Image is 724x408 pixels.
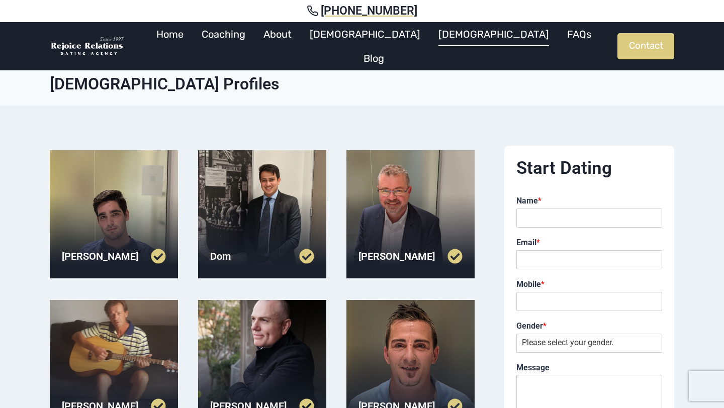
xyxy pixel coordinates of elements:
label: Mobile [516,279,662,290]
h2: Start Dating [516,158,662,179]
a: About [254,22,301,46]
label: Name [516,196,662,207]
a: [DEMOGRAPHIC_DATA] [301,22,429,46]
a: Home [147,22,193,46]
label: Message [516,363,662,373]
input: Mobile [516,292,662,311]
nav: Primary Navigation [130,22,617,70]
img: Rejoice Relations [50,36,125,57]
label: Email [516,238,662,248]
a: FAQs [558,22,600,46]
label: Gender [516,321,662,332]
a: Coaching [193,22,254,46]
a: [DEMOGRAPHIC_DATA] [429,22,558,46]
a: Contact [617,33,674,59]
a: Blog [354,46,393,70]
h1: [DEMOGRAPHIC_DATA] Profiles [50,74,674,93]
span: [PHONE_NUMBER] [321,4,417,18]
a: [PHONE_NUMBER] [12,4,712,18]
